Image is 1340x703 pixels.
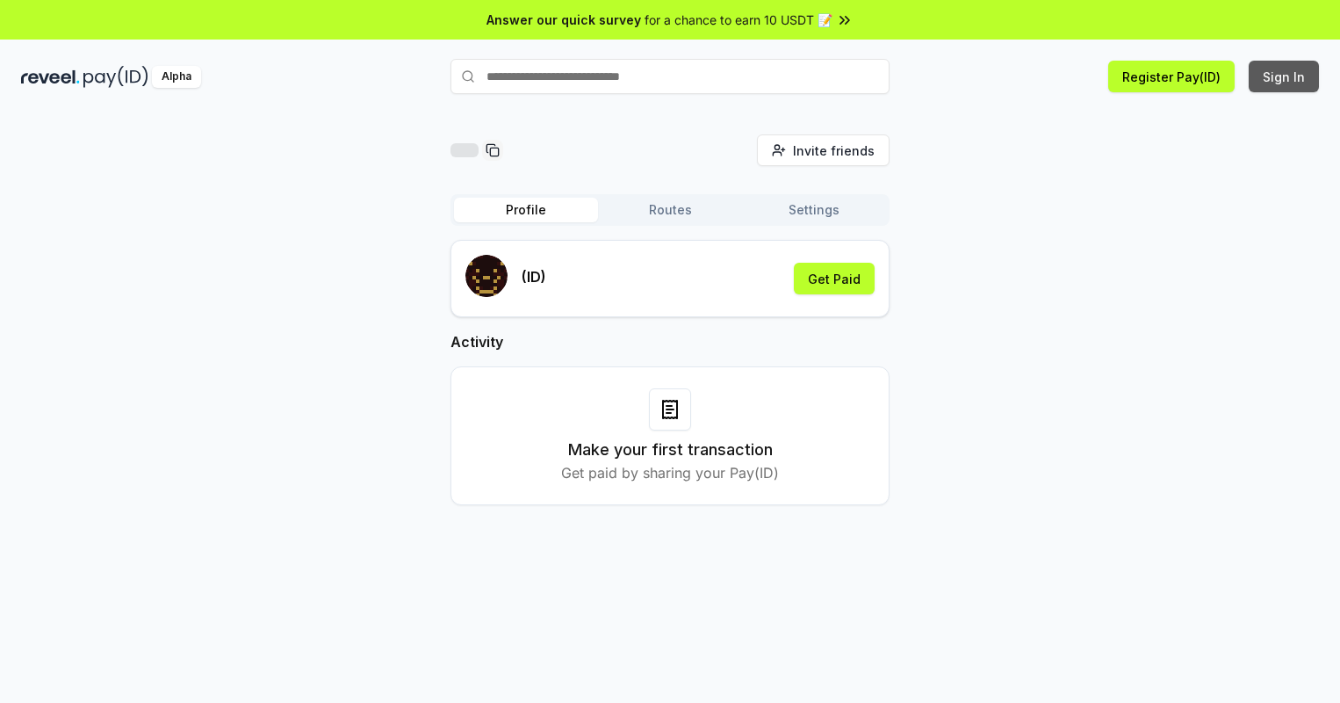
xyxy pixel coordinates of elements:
[1108,61,1235,92] button: Register Pay(ID)
[152,66,201,88] div: Alpha
[757,134,890,166] button: Invite friends
[454,198,598,222] button: Profile
[793,141,875,160] span: Invite friends
[1249,61,1319,92] button: Sign In
[645,11,832,29] span: for a chance to earn 10 USDT 📝
[522,266,546,287] p: (ID)
[568,438,773,462] h3: Make your first transaction
[742,198,886,222] button: Settings
[598,198,742,222] button: Routes
[83,66,148,88] img: pay_id
[21,66,80,88] img: reveel_dark
[450,331,890,352] h2: Activity
[486,11,641,29] span: Answer our quick survey
[561,462,779,483] p: Get paid by sharing your Pay(ID)
[794,263,875,294] button: Get Paid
